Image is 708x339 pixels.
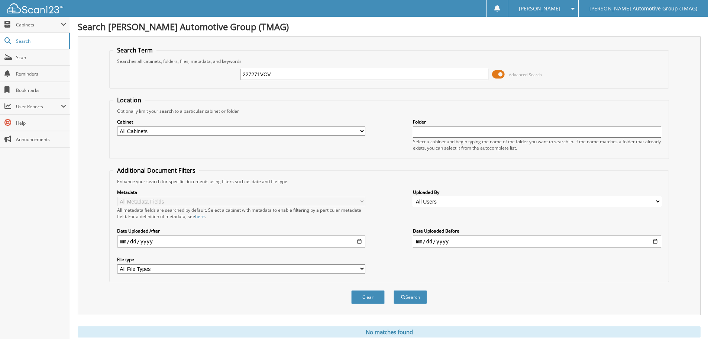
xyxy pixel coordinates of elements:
[16,103,61,110] span: User Reports
[113,108,665,114] div: Optionally limit your search to a particular cabinet or folder
[113,166,199,175] legend: Additional Document Filters
[413,189,661,195] label: Uploaded By
[394,290,427,304] button: Search
[16,87,66,93] span: Bookmarks
[117,228,365,234] label: Date Uploaded After
[113,178,665,185] div: Enhance your search for specific documents using filters such as date and file type.
[117,236,365,247] input: start
[16,22,61,28] span: Cabinets
[413,119,661,125] label: Folder
[16,71,66,77] span: Reminders
[519,6,560,11] span: [PERSON_NAME]
[16,136,66,143] span: Announcements
[16,38,65,44] span: Search
[117,207,365,220] div: All metadata fields are searched by default. Select a cabinet with metadata to enable filtering b...
[195,213,205,220] a: here
[113,58,665,64] div: Searches all cabinets, folders, files, metadata, and keywords
[117,189,365,195] label: Metadata
[78,326,701,338] div: No matches found
[413,236,661,247] input: end
[16,120,66,126] span: Help
[589,6,697,11] span: [PERSON_NAME] Automotive Group (TMAG)
[117,256,365,263] label: File type
[413,228,661,234] label: Date Uploaded Before
[7,3,63,13] img: scan123-logo-white.svg
[509,72,542,77] span: Advanced Search
[117,119,365,125] label: Cabinet
[351,290,385,304] button: Clear
[78,20,701,33] h1: Search [PERSON_NAME] Automotive Group (TMAG)
[413,138,661,151] div: Select a cabinet and begin typing the name of the folder you want to search in. If the name match...
[16,54,66,61] span: Scan
[113,96,145,104] legend: Location
[113,46,156,54] legend: Search Term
